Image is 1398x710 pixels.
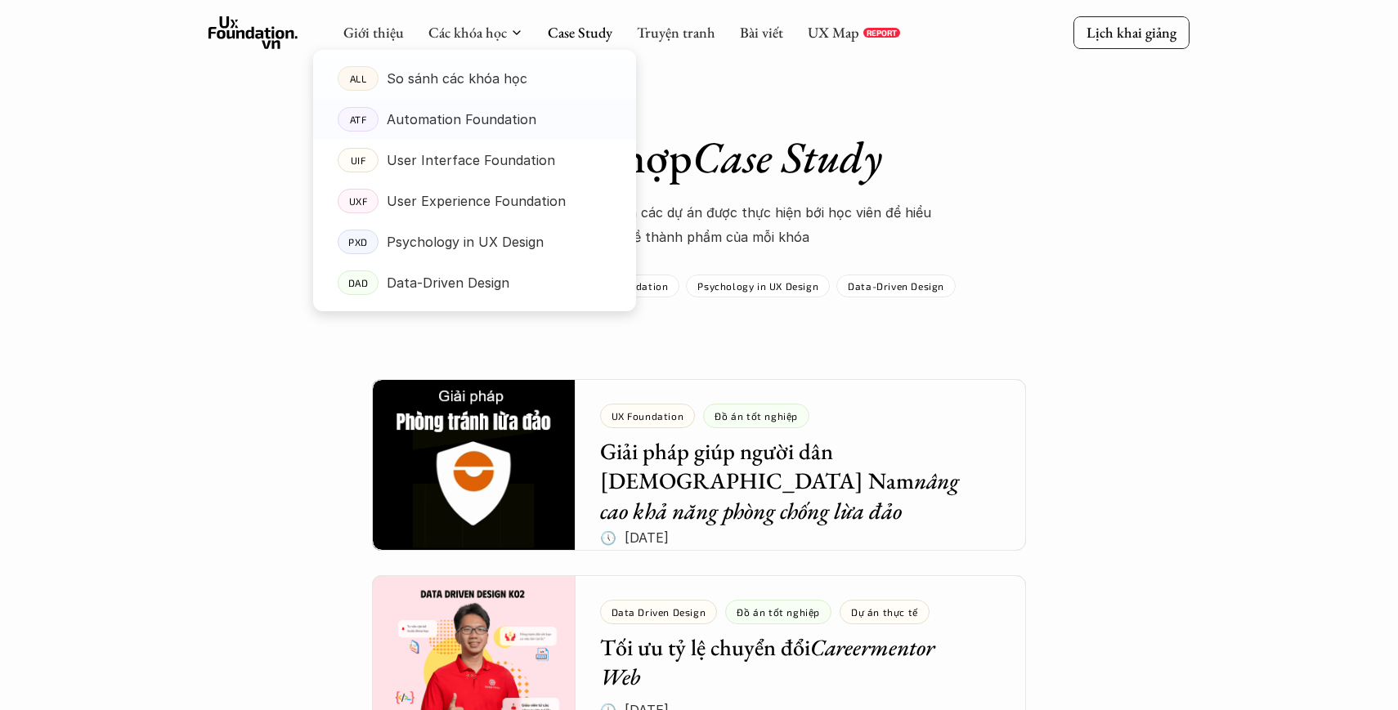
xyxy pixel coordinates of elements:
[343,23,404,42] a: Giới thiệu
[313,99,636,140] a: ATFAutomation Foundation
[348,236,368,248] p: PXD
[351,154,366,166] p: UIF
[692,128,882,185] em: Case Study
[348,277,369,288] p: DAD
[313,140,636,181] a: UIFUser Interface Foundation
[637,23,715,42] a: Truyện tranh
[697,280,818,292] p: Psychology in UX Design
[1087,23,1176,42] p: Lịch khai giảng
[313,221,636,262] a: PXDPsychology in UX Design
[349,195,368,207] p: UXF
[313,58,636,99] a: ALLSo sánh các khóa học
[867,28,897,38] p: REPORT
[454,200,944,250] p: Mời các bạn cùng xem qua các dự án được thực hiện bới học viên để hiểu thêm về thành phẩm của mỗi...
[863,28,900,38] a: REPORT
[428,23,507,42] a: Các khóa học
[848,280,944,292] p: Data-Driven Design
[372,379,1026,551] a: UX FoundationĐồ án tốt nghiệpGiải pháp giúp người dân [DEMOGRAPHIC_DATA] Namnâng cao khả năng phò...
[387,66,527,91] p: So sánh các khóa học
[387,189,566,213] p: User Experience Foundation
[313,181,636,221] a: UXFUser Experience Foundation
[387,148,555,172] p: User Interface Foundation
[1073,16,1190,48] a: Lịch khai giảng
[387,230,544,254] p: Psychology in UX Design
[313,262,636,303] a: DADData-Driven Design
[350,73,367,84] p: ALL
[387,270,509,295] p: Data-Driven Design
[740,23,783,42] a: Bài viết
[686,275,830,297] a: Psychology in UX Design
[413,131,985,184] h1: Tổng hợp
[548,23,612,42] a: Case Study
[836,275,956,297] a: Data-Driven Design
[808,23,859,42] a: UX Map
[387,107,536,132] p: Automation Foundation
[350,114,367,125] p: ATF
